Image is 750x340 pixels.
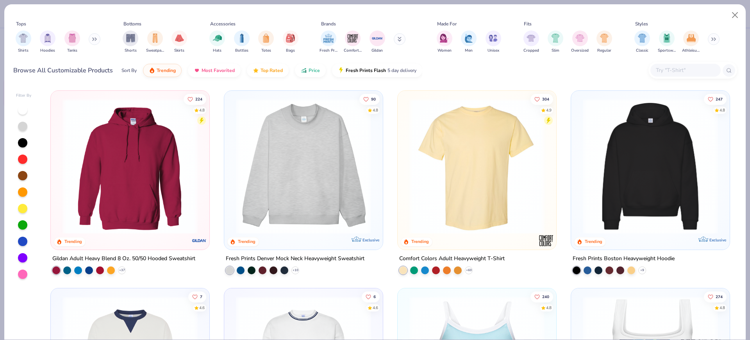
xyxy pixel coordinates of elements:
img: Cropped Image [527,34,536,43]
button: Like [189,291,207,302]
span: 274 [716,295,723,299]
div: 4.8 [373,107,378,113]
div: 4.8 [546,305,552,311]
img: Oversized Image [575,34,584,43]
span: Unisex [487,48,499,54]
input: Try "T-Shirt" [655,66,715,75]
img: Shirts Image [19,34,28,43]
span: Shirts [18,48,29,54]
span: Women [437,48,452,54]
button: filter button [571,31,589,54]
div: filter for Bottles [234,31,250,54]
button: Like [704,291,727,302]
button: filter button [258,31,274,54]
span: Athleisure [682,48,700,54]
div: filter for Skirts [171,31,187,54]
img: Shorts Image [126,34,135,43]
span: Exclusive [362,237,379,243]
div: filter for Men [461,31,477,54]
img: Unisex Image [489,34,498,43]
img: Athleisure Image [687,34,696,43]
button: Like [184,94,207,104]
div: filter for Fresh Prints [320,31,337,54]
span: Exclusive [709,237,726,243]
div: 4.8 [200,107,205,113]
div: Sort By [121,67,137,74]
button: filter button [437,31,452,54]
span: 7 [200,295,203,299]
button: filter button [16,31,31,54]
div: Made For [437,20,457,27]
button: filter button [523,31,539,54]
button: filter button [548,31,563,54]
span: Sportswear [658,48,676,54]
button: filter button [370,31,385,54]
img: Tanks Image [68,34,77,43]
div: Gildan Adult Heavy Blend 8 Oz. 50/50 Hooded Sweatshirt [52,254,195,264]
div: filter for Totes [258,31,274,54]
img: Totes Image [262,34,270,43]
span: Fresh Prints Flash [346,67,386,74]
span: 304 [542,97,549,101]
img: 91acfc32-fd48-4d6b-bdad-a4c1a30ac3fc [579,99,722,234]
span: + 37 [119,268,125,273]
div: filter for Sweatpants [146,31,164,54]
button: filter button [171,31,187,54]
button: filter button [320,31,337,54]
div: 4.9 [546,107,552,113]
span: Classic [636,48,648,54]
div: filter for Athleisure [682,31,700,54]
button: filter button [658,31,676,54]
div: 4.6 [200,305,205,311]
span: Regular [597,48,611,54]
span: 247 [716,97,723,101]
span: 240 [542,295,549,299]
button: Most Favorited [188,64,241,77]
img: Comfort Colors Image [347,32,359,44]
button: filter button [146,31,164,54]
span: + 60 [466,268,471,273]
img: a90f7c54-8796-4cb2-9d6e-4e9644cfe0fe [375,99,518,234]
img: Sweatpants Image [151,34,159,43]
div: filter for Regular [596,31,612,54]
img: Classic Image [638,34,647,43]
button: Trending [143,64,182,77]
span: Hats [213,48,221,54]
div: Brands [321,20,336,27]
div: Comfort Colors Adult Heavyweight T-Shirt [399,254,505,264]
div: filter for Slim [548,31,563,54]
div: filter for Hoodies [40,31,55,54]
img: Bottles Image [237,34,246,43]
img: Regular Image [600,34,609,43]
div: filter for Gildan [370,31,385,54]
button: filter button [40,31,55,54]
button: Like [704,94,727,104]
div: Accessories [210,20,236,27]
img: Fresh Prints Image [323,32,334,44]
span: Price [309,67,320,74]
span: Top Rated [261,67,283,74]
button: filter button [283,31,298,54]
button: Like [530,94,553,104]
img: 01756b78-01f6-4cc6-8d8a-3c30c1a0c8ac [59,99,202,234]
div: filter for Bags [283,31,298,54]
span: Hoodies [40,48,55,54]
button: Price [295,64,326,77]
div: filter for Shirts [16,31,31,54]
button: filter button [461,31,477,54]
span: Trending [157,67,176,74]
img: Sportswear Image [662,34,671,43]
div: filter for Hats [209,31,225,54]
span: Skirts [174,48,184,54]
div: Fresh Prints Denver Mock Neck Heavyweight Sweatshirt [226,254,364,264]
div: filter for Sportswear [658,31,676,54]
span: Tanks [67,48,77,54]
img: Gildan Image [371,32,383,44]
button: filter button [64,31,80,54]
img: flash.gif [338,67,344,74]
span: Cropped [523,48,539,54]
span: Fresh Prints [320,48,337,54]
span: Gildan [371,48,383,54]
span: 90 [371,97,376,101]
button: filter button [486,31,501,54]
